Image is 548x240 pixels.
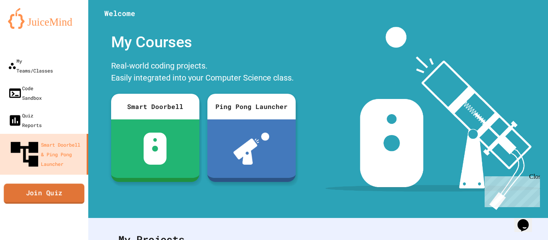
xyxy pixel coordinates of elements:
div: Quiz Reports [8,111,42,130]
div: Chat with us now!Close [3,3,55,51]
img: logo-orange.svg [8,8,80,29]
iframe: chat widget [514,208,540,232]
a: Join Quiz [4,184,84,204]
iframe: chat widget [481,173,540,207]
div: Code Sandbox [8,83,42,103]
div: Ping Pong Launcher [207,94,296,119]
div: Real-world coding projects. Easily integrated into your Computer Science class. [107,58,300,88]
div: Smart Doorbell & Ping Pong Launcher [8,138,83,171]
div: Smart Doorbell [111,94,199,119]
div: My Courses [107,27,300,58]
div: My Teams/Classes [8,56,53,75]
img: banner-image-my-projects.png [325,27,540,210]
img: ppl-with-ball.png [233,133,269,165]
img: sdb-white.svg [144,133,166,165]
